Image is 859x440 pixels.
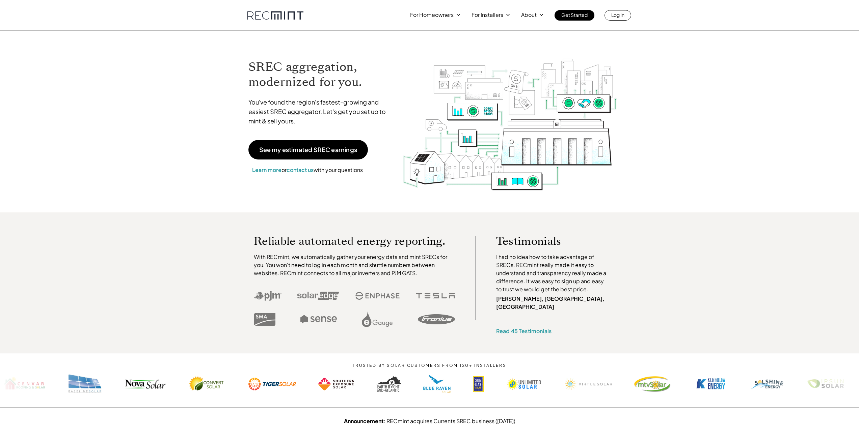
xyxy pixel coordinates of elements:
p: With RECmint, we automatically gather your energy data and mint SRECs for you. You won't need to ... [254,253,455,277]
p: TRUSTED BY SOLAR CUSTOMERS FROM 120+ INSTALLERS [332,363,527,368]
img: RECmint value cycle [402,41,617,192]
p: For Homeowners [410,10,454,20]
a: Read 45 Testimonials [496,327,552,334]
p: I had no idea how to take advantage of SRECs. RECmint really made it easy to understand and trans... [496,253,610,293]
p: Get Started [561,10,588,20]
a: Get Started [555,10,594,21]
p: Log In [611,10,624,20]
strong: Announcement [344,417,384,424]
p: Testimonials [496,236,597,246]
a: contact us [287,166,314,173]
a: Learn more [252,166,281,173]
p: About [521,10,537,20]
a: See my estimated SREC earnings [248,140,368,159]
h1: SREC aggregation, modernized for you. [248,59,392,90]
p: [PERSON_NAME], [GEOGRAPHIC_DATA], [GEOGRAPHIC_DATA] [496,295,610,311]
p: or with your questions [248,166,367,174]
p: You've found the region's fastest-growing and easiest SREC aggregator. Let's get you set up to mi... [248,97,392,126]
a: Announcement: RECmint acquires Currents SREC business ([DATE]) [344,417,515,424]
p: See my estimated SREC earnings [259,147,357,153]
a: Log In [605,10,631,21]
p: For Installers [472,10,503,20]
p: Reliable automated energy reporting. [254,236,455,246]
